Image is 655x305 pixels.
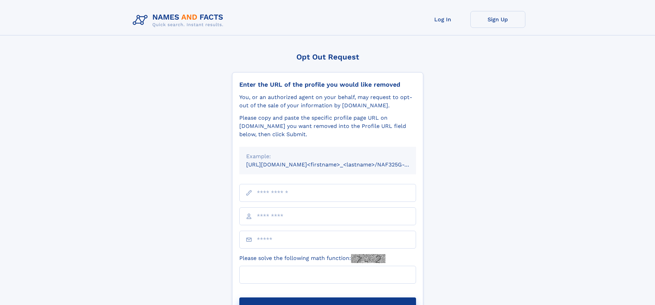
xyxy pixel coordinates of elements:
[246,152,409,161] div: Example:
[239,81,416,88] div: Enter the URL of the profile you would like removed
[239,254,385,263] label: Please solve the following math function:
[470,11,525,28] a: Sign Up
[415,11,470,28] a: Log In
[239,93,416,110] div: You, or an authorized agent on your behalf, may request to opt-out of the sale of your informatio...
[232,53,423,61] div: Opt Out Request
[239,114,416,139] div: Please copy and paste the specific profile page URL on [DOMAIN_NAME] you want removed into the Pr...
[246,161,429,168] small: [URL][DOMAIN_NAME]<firstname>_<lastname>/NAF325G-xxxxxxxx
[130,11,229,30] img: Logo Names and Facts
